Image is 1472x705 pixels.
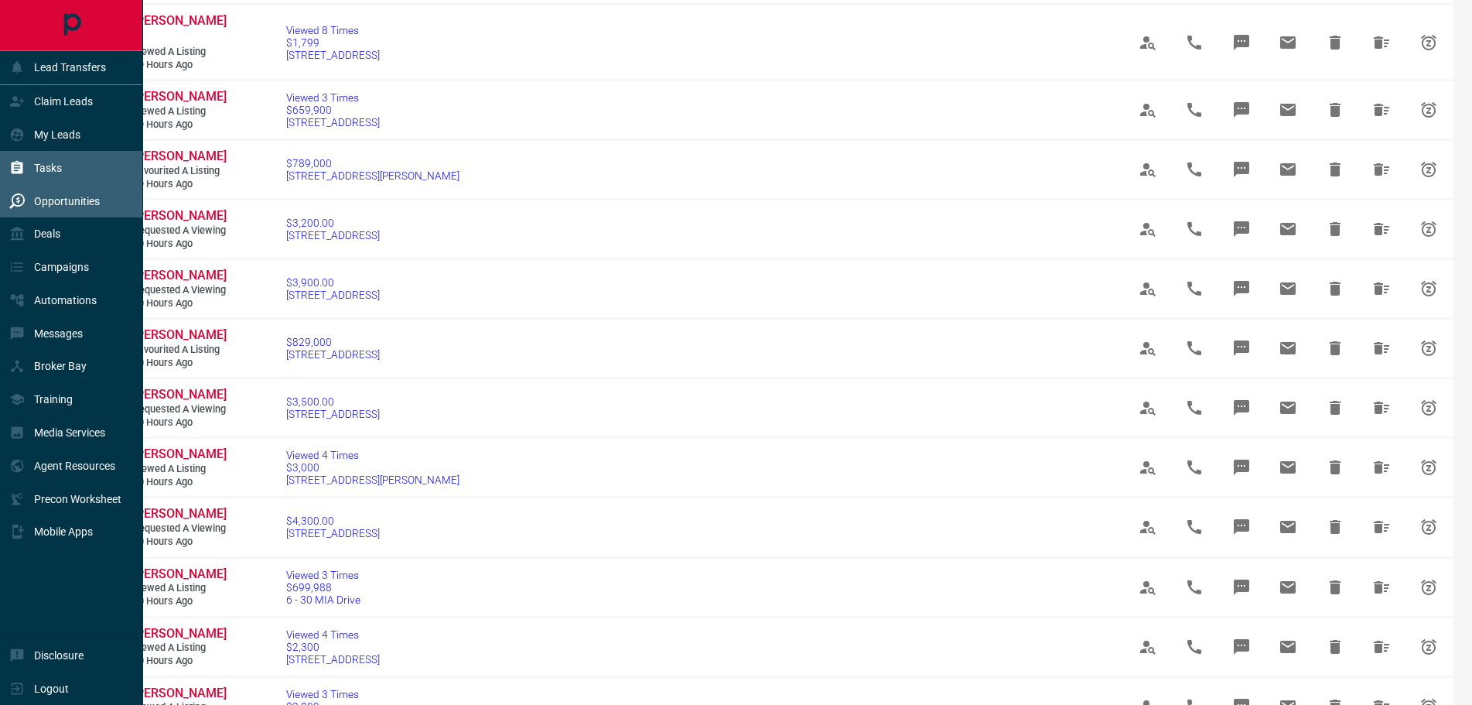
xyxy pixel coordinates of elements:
span: [STREET_ADDRESS] [286,653,380,666]
span: Message [1223,270,1260,307]
span: Snooze [1410,91,1447,128]
span: Message [1223,91,1260,128]
a: Viewed 3 Times$699,9886 - 30 MIA Drive [286,569,360,606]
span: Viewed a Listing [133,642,226,655]
span: Hide [1317,389,1354,426]
a: [PERSON_NAME] K [133,13,226,46]
span: Hide All from Dhaval Bhimani [1363,330,1400,367]
span: Email [1269,569,1306,606]
span: View Profile [1129,330,1166,367]
span: View Profile [1129,508,1166,546]
span: View Profile [1129,270,1166,307]
span: Hide [1317,569,1354,606]
span: Hide All from Maedeh Naeini [1363,508,1400,546]
a: $3,200.00[STREET_ADDRESS] [286,217,380,241]
a: [PERSON_NAME] [133,89,226,105]
span: [STREET_ADDRESS] [286,408,380,420]
span: [PERSON_NAME] [133,566,227,581]
span: Call [1176,449,1213,486]
span: [PERSON_NAME] K [133,13,227,44]
span: 19 hours ago [133,178,226,191]
span: Viewed a Listing [133,46,226,59]
span: Viewed 4 Times [286,628,380,641]
a: $4,300.00[STREET_ADDRESS] [286,515,380,539]
a: Viewed 4 Times$3,000[STREET_ADDRESS][PERSON_NAME] [286,449,459,486]
span: Email [1269,91,1306,128]
span: $1,799 [286,36,380,49]
a: [PERSON_NAME] [133,447,226,463]
a: [PERSON_NAME] [133,506,226,522]
span: View Profile [1129,569,1166,606]
span: $659,900 [286,104,380,116]
span: View Profile [1129,151,1166,188]
span: Hide All from Matthew Stewart [1363,628,1400,666]
span: [PERSON_NAME] [133,208,227,223]
a: [PERSON_NAME] [133,268,226,284]
span: Snooze [1410,569,1447,606]
span: View Profile [1129,389,1166,426]
span: View Profile [1129,210,1166,248]
span: Call [1176,151,1213,188]
a: [PERSON_NAME] [133,566,226,583]
span: Viewed 3 Times [286,91,380,104]
span: 20 hours ago [133,357,226,370]
span: Snooze [1410,508,1447,546]
span: Email [1269,270,1306,307]
a: [PERSON_NAME] [133,149,226,165]
span: Snooze [1410,628,1447,666]
span: Requested a Viewing [133,522,226,536]
span: [PERSON_NAME] [133,447,227,461]
span: [PERSON_NAME] [133,327,227,342]
span: Hide All from Maedeh Naeini [1363,389,1400,426]
span: [PERSON_NAME] [133,149,227,163]
span: 20 hours ago [133,655,226,668]
a: $3,500.00[STREET_ADDRESS] [286,395,380,420]
span: Call [1176,508,1213,546]
span: Hide [1317,91,1354,128]
span: Snooze [1410,210,1447,248]
span: Hide All from Maedeh Naeini [1363,270,1400,307]
span: Email [1269,24,1306,61]
span: Message [1223,569,1260,606]
span: Hide All from Neha Shaikh [1363,91,1400,128]
span: Viewed 4 Times [286,449,459,461]
span: Hide All from Deeksha K [1363,24,1400,61]
span: Hide All from Sepideh Rezvani [1363,151,1400,188]
span: Message [1223,330,1260,367]
span: Message [1223,24,1260,61]
a: $829,000[STREET_ADDRESS] [286,336,380,361]
span: Email [1269,508,1306,546]
span: Message [1223,151,1260,188]
span: $699,988 [286,581,360,594]
span: Viewed 3 Times [286,688,459,700]
span: Snooze [1410,389,1447,426]
span: Hide [1317,210,1354,248]
span: Snooze [1410,24,1447,61]
span: [PERSON_NAME] [133,686,227,700]
span: Email [1269,628,1306,666]
a: [PERSON_NAME] [133,686,226,702]
span: Email [1269,210,1306,248]
span: Viewed a Listing [133,582,226,595]
a: [PERSON_NAME] [133,327,226,344]
span: $829,000 [286,336,380,348]
span: 20 hours ago [133,536,226,549]
span: 6 - 30 MIA Drive [286,594,360,606]
span: [STREET_ADDRESS] [286,348,380,361]
span: Call [1176,210,1213,248]
span: Email [1269,449,1306,486]
span: [STREET_ADDRESS] [286,116,380,128]
span: Snooze [1410,330,1447,367]
a: Viewed 4 Times$2,300[STREET_ADDRESS] [286,628,380,666]
span: Message [1223,210,1260,248]
span: Call [1176,91,1213,128]
span: [PERSON_NAME] [133,89,227,104]
span: 20 hours ago [133,416,226,430]
span: 20 hours ago [133,238,226,251]
a: $789,000[STREET_ADDRESS][PERSON_NAME] [286,157,459,182]
a: $3,900.00[STREET_ADDRESS] [286,276,380,301]
span: View Profile [1129,449,1166,486]
span: Hide [1317,270,1354,307]
span: Call [1176,569,1213,606]
span: Hide [1317,628,1354,666]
